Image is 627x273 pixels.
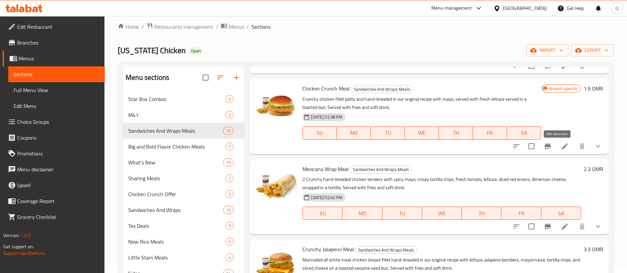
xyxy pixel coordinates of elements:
[431,4,472,12] div: Menu-management
[8,66,105,82] a: Sections
[128,158,223,166] span: What's New
[228,70,244,85] button: Add section
[223,128,233,134] span: 10
[594,142,602,150] svg: Show Choices
[225,174,234,182] div: items
[223,206,234,214] div: items
[123,250,244,265] div: Little Stars Meals4
[225,222,234,230] div: items
[14,102,99,110] span: Edit Menu
[17,150,99,157] span: Promotions
[3,130,105,146] a: Coupons
[229,23,244,31] span: Menus
[20,231,31,240] span: 1.0.0
[382,207,422,220] button: TU
[3,114,105,130] a: Choice Groups
[123,186,244,202] div: Chicken Crunch Offer3
[128,190,225,198] span: Chicken Crunch Offer
[509,138,525,154] button: sort-choices
[123,170,244,186] div: Sharing Meals7
[584,245,603,254] h6: 3.3 OMR
[226,223,233,229] span: 9
[146,22,213,31] a: Restaurants management
[576,46,608,54] span: export
[128,95,225,103] span: Star Box Combos
[504,209,538,218] span: FR
[255,164,297,207] img: Mexicana Wrap Meal
[14,70,99,78] span: Sections
[544,209,578,218] span: SA
[225,143,234,151] div: items
[305,128,334,138] span: SU
[225,238,234,246] div: items
[128,143,225,151] span: Big and Bold Flavor Chicken Meals
[356,246,417,254] span: Sandwiches And Wraps Meals
[574,138,590,154] button: delete
[128,127,223,135] span: Sandwiches And Wraps Meals
[425,209,459,218] span: WE
[476,128,504,138] span: FR
[339,128,368,138] span: MO
[350,166,411,173] span: Sandwiches And Wraps Meals
[223,207,233,213] span: 10
[371,126,405,140] button: TU
[213,70,228,85] span: Sort sections
[128,254,225,261] span: Little Stars Meals
[302,164,349,174] span: Mexicana Wrap Meal
[507,126,541,140] button: SA
[252,23,270,31] span: Sections
[226,112,233,118] span: 2
[526,44,568,56] button: import
[3,177,105,193] a: Upsell
[442,128,470,138] span: TH
[584,164,603,174] h6: 2.3 OMR
[223,158,234,166] div: items
[422,207,462,220] button: WE
[17,39,99,47] span: Branches
[226,239,233,245] span: 6
[302,207,342,220] button: SU
[225,95,234,103] div: items
[199,71,213,85] span: Select all sections
[462,207,501,220] button: TH
[373,128,402,138] span: TU
[118,23,139,31] a: Home
[590,219,606,234] button: show more
[547,85,581,92] span: Branch specific
[226,96,233,102] span: 5
[118,43,186,58] span: [US_STATE] Chicken
[3,249,45,257] a: Support.OpsPlatform
[118,22,614,31] nav: breadcrumb
[126,73,169,83] h2: Menu sections
[128,174,225,182] span: Sharing Meals
[503,5,547,12] div: [GEOGRAPHIC_DATA]
[405,126,439,140] button: WE
[8,98,105,114] a: Edit Menu
[123,154,244,170] div: What's New19
[3,193,105,209] a: Coverage Report
[223,127,234,135] div: items
[594,222,602,230] svg: Show Choices
[221,22,244,31] a: Menus
[123,123,244,139] div: Sandwiches And Wraps Meals10
[225,111,234,119] div: items
[302,244,354,254] span: Crunchy Jalapeno Meal
[123,107,244,123] div: M412
[3,242,34,251] span: Get support on:
[308,114,345,120] span: [DATE] 02:38 PM
[17,134,99,142] span: Coupons
[584,84,603,93] h6: 1.9 OMR
[3,231,20,240] span: Version:
[17,213,99,221] span: Grocery Checklist
[225,190,234,198] div: items
[226,175,233,182] span: 7
[128,206,223,214] span: Sandwiches And Wraps
[226,255,233,261] span: 4
[123,218,244,234] div: Tex Deals9
[17,165,99,173] span: Menu disclaimer
[123,139,244,154] div: Big and Bold Flavor Chicken Meals7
